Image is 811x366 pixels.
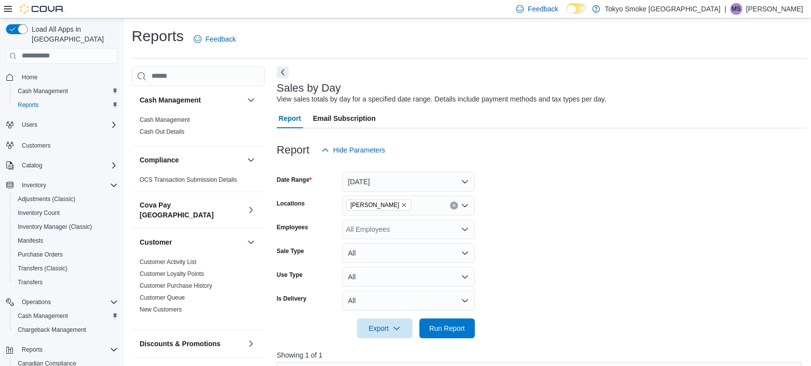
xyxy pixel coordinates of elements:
[732,3,741,15] span: MS
[277,271,303,279] label: Use Type
[18,344,118,356] span: Reports
[18,296,55,308] button: Operations
[14,207,118,219] span: Inventory Count
[140,259,197,265] a: Customer Activity List
[357,318,412,338] button: Export
[605,3,721,15] p: Tokyo Smoke [GEOGRAPHIC_DATA]
[245,338,257,350] button: Discounts & Promotions
[140,176,237,184] span: OCS Transaction Submission Details
[190,29,240,49] a: Feedback
[10,192,122,206] button: Adjustments (Classic)
[18,119,118,131] span: Users
[277,200,305,208] label: Locations
[10,220,122,234] button: Inventory Manager (Classic)
[28,24,118,44] span: Load All Apps in [GEOGRAPHIC_DATA]
[2,178,122,192] button: Inventory
[14,235,47,247] a: Manifests
[10,275,122,289] button: Transfers
[22,181,46,189] span: Inventory
[277,247,304,255] label: Sale Type
[277,144,309,156] h3: Report
[14,276,47,288] a: Transfers
[14,85,118,97] span: Cash Management
[140,270,204,278] span: Customer Loyalty Points
[317,140,389,160] button: Hide Parameters
[461,202,469,209] button: Open list of options
[730,3,742,15] div: Melissa Simon
[132,256,265,329] div: Customer
[14,262,71,274] a: Transfers (Classic)
[140,339,243,349] button: Discounts & Promotions
[14,324,118,336] span: Chargeback Management
[2,138,122,152] button: Customers
[277,82,341,94] h3: Sales by Day
[18,237,43,245] span: Manifests
[140,95,201,105] h3: Cash Management
[245,154,257,166] button: Compliance
[132,26,184,46] h1: Reports
[18,278,43,286] span: Transfers
[140,128,185,135] a: Cash Out Details
[14,85,72,97] a: Cash Management
[18,209,60,217] span: Inventory Count
[22,142,51,150] span: Customers
[245,236,257,248] button: Customer
[205,34,236,44] span: Feedback
[277,295,306,303] label: Is Delivery
[18,101,39,109] span: Reports
[140,128,185,136] span: Cash Out Details
[14,310,72,322] a: Cash Management
[351,200,400,210] span: [PERSON_NAME]
[14,221,96,233] a: Inventory Manager (Classic)
[363,318,406,338] span: Export
[14,99,43,111] a: Reports
[14,99,118,111] span: Reports
[10,261,122,275] button: Transfers (Classic)
[18,251,63,259] span: Purchase Orders
[277,66,289,78] button: Next
[22,161,42,169] span: Catalog
[10,323,122,337] button: Chargeback Management
[18,71,118,83] span: Home
[140,294,185,302] span: Customer Queue
[140,306,182,313] a: New Customers
[22,346,43,354] span: Reports
[724,3,726,15] p: |
[18,119,41,131] button: Users
[14,193,118,205] span: Adjustments (Classic)
[346,200,412,210] span: Regina Quance
[746,3,803,15] p: [PERSON_NAME]
[14,249,118,261] span: Purchase Orders
[18,344,47,356] button: Reports
[140,282,212,290] span: Customer Purchase History
[140,200,243,220] button: Cova Pay [GEOGRAPHIC_DATA]
[22,73,38,81] span: Home
[14,221,118,233] span: Inventory Manager (Classic)
[140,116,190,123] a: Cash Management
[140,116,190,124] span: Cash Management
[18,223,92,231] span: Inventory Manager (Classic)
[140,237,243,247] button: Customer
[14,324,90,336] a: Chargeback Management
[18,159,118,171] span: Catalog
[401,202,407,208] button: Remove Regina Quance from selection in this group
[18,139,118,151] span: Customers
[18,264,67,272] span: Transfers (Classic)
[342,243,475,263] button: All
[140,339,220,349] h3: Discounts & Promotions
[313,108,376,128] span: Email Subscription
[419,318,475,338] button: Run Report
[132,114,265,146] div: Cash Management
[14,310,118,322] span: Cash Management
[2,343,122,357] button: Reports
[429,323,465,333] span: Run Report
[14,207,64,219] a: Inventory Count
[10,206,122,220] button: Inventory Count
[450,202,458,209] button: Clear input
[2,158,122,172] button: Catalog
[277,350,807,360] p: Showing 1 of 1
[10,309,122,323] button: Cash Management
[342,172,475,192] button: [DATE]
[140,155,243,165] button: Compliance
